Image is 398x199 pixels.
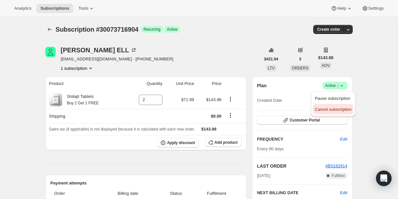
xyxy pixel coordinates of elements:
span: $71.99 [181,97,194,102]
span: $143.98 [318,55,333,61]
span: Created Date [257,97,282,104]
span: Help [337,6,346,11]
button: Subscriptions [45,25,54,34]
span: Sales tax (if applicable) is not displayed because it is calculated with each new order. [49,127,195,131]
span: LTV [268,66,275,70]
span: Subscriptions [40,6,69,11]
span: Edit [340,136,347,142]
button: Apply discount [158,138,199,148]
span: BRIDGET ELL [45,47,56,57]
span: ORDERS [292,66,308,70]
span: Recurring [144,27,160,32]
button: Subscriptions [37,4,73,13]
button: Help [327,4,356,13]
span: | [337,83,338,88]
span: [EMAIL_ADDRESS][DOMAIN_NAME] · [PHONE_NUMBER] [61,56,173,62]
span: Tools [78,6,88,11]
h2: Payment attempts [50,180,242,186]
span: $143.98 [201,127,216,131]
button: #BS162914 [326,163,348,169]
th: Quantity [125,77,164,91]
h2: LAST ORDER [257,163,325,169]
span: Cancel subscription [315,107,351,112]
span: Analytics [14,6,31,11]
button: Tools [74,4,99,13]
button: Add product [205,138,241,147]
span: Create order [317,27,340,32]
button: Customer Portal [257,116,347,125]
span: AOV [322,63,330,68]
span: Add product [215,140,238,145]
span: Apply discount [167,140,195,145]
span: $431.94 [264,57,278,62]
th: Price [196,77,224,91]
span: Every 90 days [257,146,283,151]
a: #BS162914 [326,163,348,168]
span: $143.98 [206,97,221,102]
button: Edit [340,190,347,196]
h2: Plan [257,82,267,89]
span: Subscription #30073716904 [56,26,138,33]
th: Product [45,77,125,91]
div: [PERSON_NAME] ELL [61,47,137,53]
button: Pause subscription [313,93,353,103]
button: Cancel subscription [313,104,353,114]
span: Pause subscription [315,96,350,101]
button: Analytics [10,4,35,13]
span: Fulfilled [331,173,345,178]
button: $431.94 [260,55,282,64]
button: Product actions [225,96,236,103]
span: Fulfillment [195,190,238,197]
span: Active [167,27,178,32]
span: Status [160,190,192,197]
button: Settings [358,4,388,13]
button: 3 [295,55,305,64]
span: 3 [299,57,301,62]
small: Buy 2 Get 1 FREE [67,101,99,105]
span: [DATE] [257,173,270,179]
h2: NEXT BILLING DATE [257,190,340,196]
span: Customer Portal [290,118,320,123]
div: Open Intercom Messenger [376,171,392,186]
span: Settings [368,6,384,11]
span: Active [325,82,345,89]
button: Create order [313,25,344,34]
span: Billing date [99,190,157,197]
img: product img [49,93,62,106]
div: Shilajit Tablets [62,93,99,106]
h2: FREQUENCY [257,136,340,142]
button: Edit [336,134,351,144]
button: Product actions [61,65,94,71]
th: Shipping [45,109,125,123]
span: $0.00 [211,114,222,119]
button: Shipping actions [225,112,236,119]
th: Unit Price [164,77,196,91]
